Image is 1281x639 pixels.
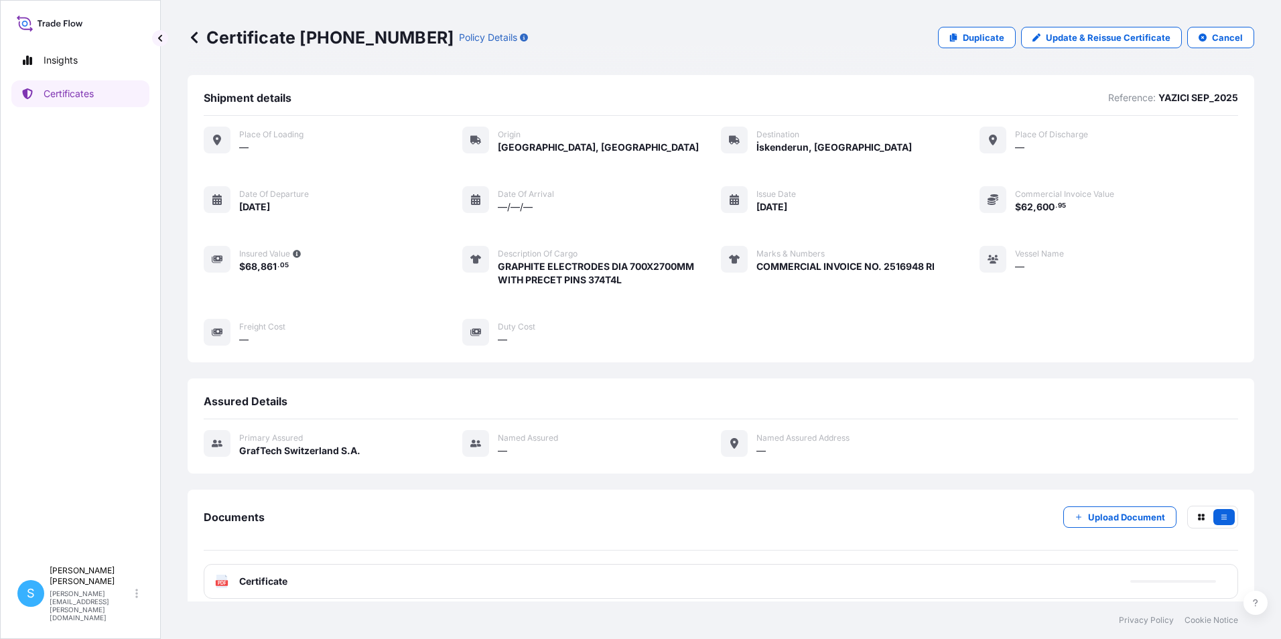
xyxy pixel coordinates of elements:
span: $ [1015,202,1021,212]
span: — [239,333,249,346]
span: Primary assured [239,433,303,443]
span: 95 [1058,204,1066,208]
span: Shipment details [204,91,291,104]
span: — [756,444,766,457]
a: Update & Reissue Certificate [1021,27,1182,48]
span: — [498,333,507,346]
span: Duty Cost [498,322,535,332]
span: Place of discharge [1015,129,1088,140]
p: Policy Details [459,31,517,44]
button: Upload Document [1063,506,1176,528]
span: Issue Date [756,189,796,200]
p: [PERSON_NAME][EMAIL_ADDRESS][PERSON_NAME][DOMAIN_NAME] [50,589,133,622]
span: — [498,444,507,457]
span: [DATE] [239,200,270,214]
span: İskenderun, [GEOGRAPHIC_DATA] [756,141,912,154]
p: Insights [44,54,78,67]
span: 600 [1036,202,1055,212]
a: Privacy Policy [1119,615,1174,626]
span: Date of arrival [498,189,554,200]
span: Documents [204,510,265,524]
span: . [277,263,279,268]
p: [PERSON_NAME] [PERSON_NAME] [50,565,133,587]
span: Freight Cost [239,322,285,332]
span: Place of Loading [239,129,304,140]
button: Cancel [1187,27,1254,48]
p: Duplicate [963,31,1004,44]
a: Cookie Notice [1185,615,1238,626]
a: Certificates [11,80,149,107]
span: Marks & Numbers [756,248,825,259]
span: 62 [1021,202,1033,212]
span: Commercial Invoice Value [1015,189,1114,200]
span: Named Assured Address [756,433,850,443]
span: Origin [498,129,521,140]
p: Certificates [44,87,94,100]
span: Vessel Name [1015,248,1064,259]
span: Certificate [239,575,287,588]
span: 861 [261,262,277,271]
span: — [239,141,249,154]
p: Certificate [PHONE_NUMBER] [188,27,454,48]
span: — [1015,260,1024,273]
span: GrafTech Switzerland S.A. [239,444,360,457]
p: YAZICI SEP_2025 [1158,91,1238,104]
p: Upload Document [1088,510,1165,524]
p: Reference: [1108,91,1156,104]
span: Named Assured [498,433,558,443]
span: Description of cargo [498,248,578,259]
span: [DATE] [756,200,787,214]
span: S [27,587,35,600]
span: — [1015,141,1024,154]
span: —/—/— [498,200,533,214]
a: Duplicate [938,27,1016,48]
p: Cancel [1212,31,1243,44]
a: Insights [11,47,149,74]
span: 05 [280,263,289,268]
span: $ [239,262,245,271]
span: , [1033,202,1036,212]
span: GRAPHITE ELECTRODES DIA 700X2700MM WITH PRECET PINS 374T4L [498,260,696,287]
span: , [257,262,261,271]
span: [GEOGRAPHIC_DATA], [GEOGRAPHIC_DATA] [498,141,699,154]
p: Update & Reissue Certificate [1046,31,1170,44]
span: . [1055,204,1057,208]
span: Insured Value [239,248,290,259]
span: COMMERCIAL INVOICE NO. 2516948 RI [756,260,935,273]
span: Assured Details [204,395,287,408]
span: Date of departure [239,189,309,200]
span: Destination [756,129,799,140]
span: 68 [245,262,257,271]
text: PDF [218,581,226,585]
